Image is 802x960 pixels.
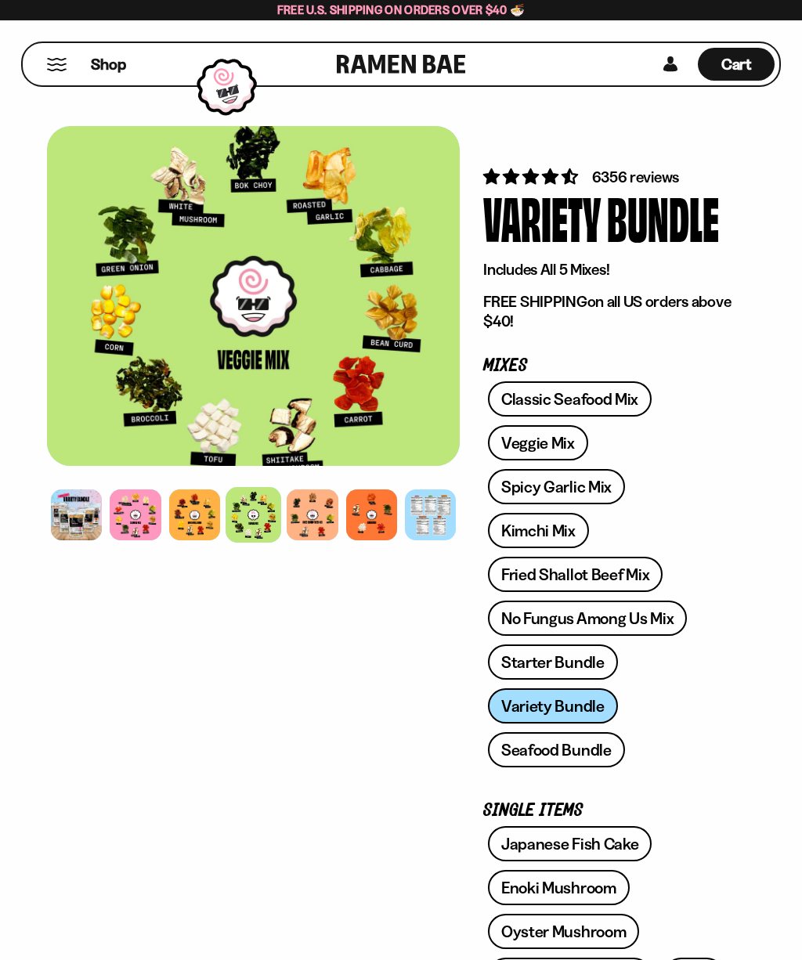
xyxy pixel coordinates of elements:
div: Cart [698,43,775,85]
strong: FREE SHIPPING [483,292,587,311]
div: Bundle [607,188,719,247]
span: Shop [91,54,126,75]
a: Oyster Mushroom [488,914,640,949]
a: Shop [91,48,126,81]
a: Spicy Garlic Mix [488,469,625,504]
a: Fried Shallot Beef Mix [488,557,663,592]
a: Seafood Bundle [488,732,625,767]
a: Veggie Mix [488,425,588,460]
a: Enoki Mushroom [488,870,630,905]
div: Variety [483,188,601,247]
span: 4.63 stars [483,167,581,186]
a: Classic Seafood Mix [488,381,652,417]
a: Starter Bundle [488,644,618,680]
p: Mixes [483,359,732,374]
a: Japanese Fish Cake [488,826,652,861]
a: Kimchi Mix [488,513,589,548]
p: Single Items [483,803,732,818]
p: on all US orders above $40! [483,292,732,331]
span: Free U.S. Shipping on Orders over $40 🍜 [277,2,526,17]
button: Mobile Menu Trigger [46,58,67,71]
a: No Fungus Among Us Mix [488,601,687,636]
p: Includes All 5 Mixes! [483,260,732,280]
span: 6356 reviews [592,168,680,186]
span: Cart [721,55,752,74]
